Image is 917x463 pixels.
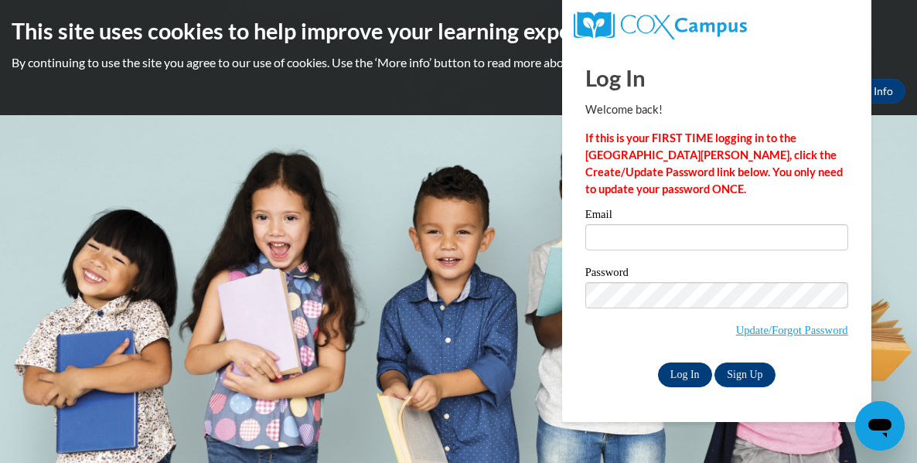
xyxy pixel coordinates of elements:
[12,15,905,46] h2: This site uses cookies to help improve your learning experience.
[585,62,848,94] h1: Log In
[855,401,905,451] iframe: Button to launch messaging window
[585,267,848,282] label: Password
[714,363,775,387] a: Sign Up
[585,209,848,224] label: Email
[585,101,848,118] p: Welcome back!
[736,324,848,336] a: Update/Forgot Password
[585,131,843,196] strong: If this is your FIRST TIME logging in to the [GEOGRAPHIC_DATA][PERSON_NAME], click the Create/Upd...
[658,363,712,387] input: Log In
[574,12,747,39] img: COX Campus
[12,54,905,71] p: By continuing to use the site you agree to our use of cookies. Use the ‘More info’ button to read...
